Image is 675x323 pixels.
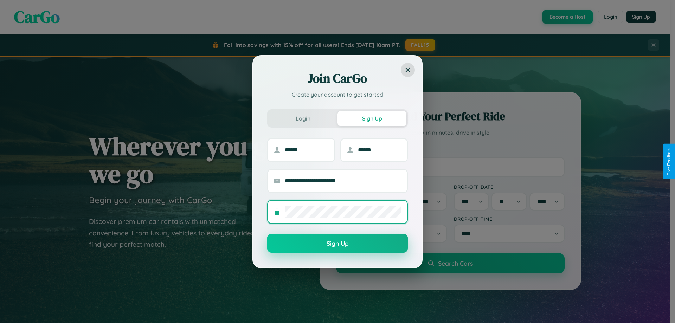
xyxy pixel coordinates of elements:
div: Give Feedback [667,147,671,176]
button: Login [269,111,337,126]
p: Create your account to get started [267,90,408,99]
h2: Join CarGo [267,70,408,87]
button: Sign Up [337,111,406,126]
button: Sign Up [267,234,408,253]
